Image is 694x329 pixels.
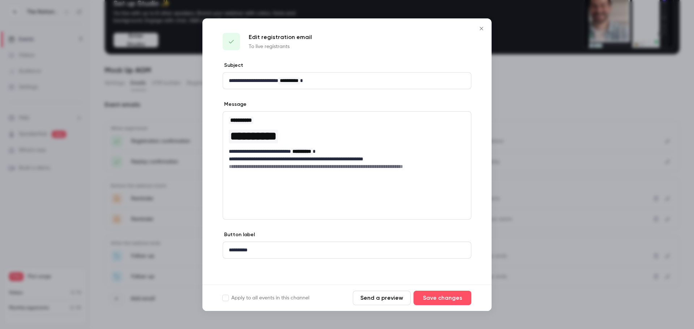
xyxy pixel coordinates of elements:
button: Save changes [414,291,471,305]
div: editor [223,73,471,89]
div: editor [223,112,471,174]
label: Subject [223,62,243,69]
p: To live registrants [249,43,312,50]
label: Button label [223,231,255,238]
label: Message [223,101,247,108]
button: Send a preview [353,291,411,305]
button: Close [474,21,489,36]
p: Edit registration email [249,33,312,42]
label: Apply to all events in this channel [223,294,309,302]
div: editor [223,242,471,258]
